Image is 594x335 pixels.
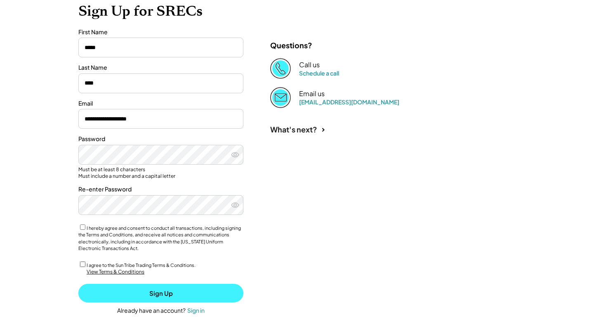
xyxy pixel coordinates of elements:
[299,61,320,69] div: Call us
[299,69,339,77] a: Schedule a call
[270,125,317,134] div: What's next?
[117,307,186,315] div: Already have an account?
[78,225,241,251] label: I hereby agree and consent to conduct all transactions, including signing the Terms and Condition...
[78,135,243,143] div: Password
[270,87,291,108] img: Email%202%403x.png
[187,307,205,314] div: Sign in
[270,40,312,50] div: Questions?
[78,64,243,72] div: Last Name
[78,99,243,108] div: Email
[299,98,399,106] a: [EMAIL_ADDRESS][DOMAIN_NAME]
[78,185,243,193] div: Re-enter Password
[270,58,291,79] img: Phone%20copy%403x.png
[87,262,196,268] label: I agree to the Sun Tribe Trading Terms & Conditions.
[78,166,243,179] div: Must be at least 8 characters Must include a number and a capital letter
[78,28,243,36] div: First Name
[299,90,325,98] div: Email us
[87,269,144,276] div: View Terms & Conditions
[78,2,516,20] h1: Sign Up for SRECs
[78,284,243,302] button: Sign Up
